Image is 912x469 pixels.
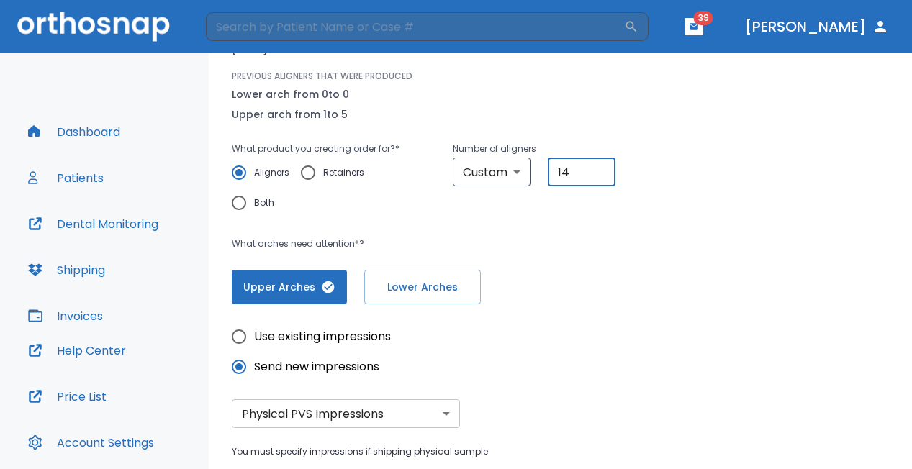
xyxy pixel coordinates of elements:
[323,164,364,181] span: Retainers
[19,114,129,149] button: Dashboard
[17,12,170,41] img: Orthosnap
[246,280,333,295] span: Upper Arches
[453,158,531,186] div: Custom
[254,194,274,211] span: Both
[232,140,407,158] p: What product you creating order for? *
[232,270,347,304] button: Upper Arches
[254,358,379,375] span: Send new impressions
[206,12,624,41] input: Search by Patient Name or Case #
[364,270,481,304] button: Lower Arches
[379,280,466,295] span: Lower Arches
[19,379,115,414] button: Price List
[19,252,114,287] button: Shipping
[19,425,163,460] button: Account Settings
[739,14,895,40] button: [PERSON_NAME]
[19,333,135,368] button: Help Center
[232,235,615,252] p: What arches need attention*?
[232,106,349,123] p: Upper arch from 1 to 5
[19,206,167,241] button: Dental Monitoring
[254,164,289,181] span: Aligners
[694,11,713,25] span: 39
[19,299,112,333] button: Invoices
[232,70,412,83] p: PREVIOUS ALIGNERS THAT WERE PRODUCED
[232,86,349,103] p: Lower arch from 0 to 0
[254,328,391,345] span: Use existing impressions
[232,399,460,428] div: Without label
[232,445,688,458] p: You must specify impressions if shipping physical sample
[19,160,112,195] button: Patients
[453,140,615,158] p: Number of aligners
